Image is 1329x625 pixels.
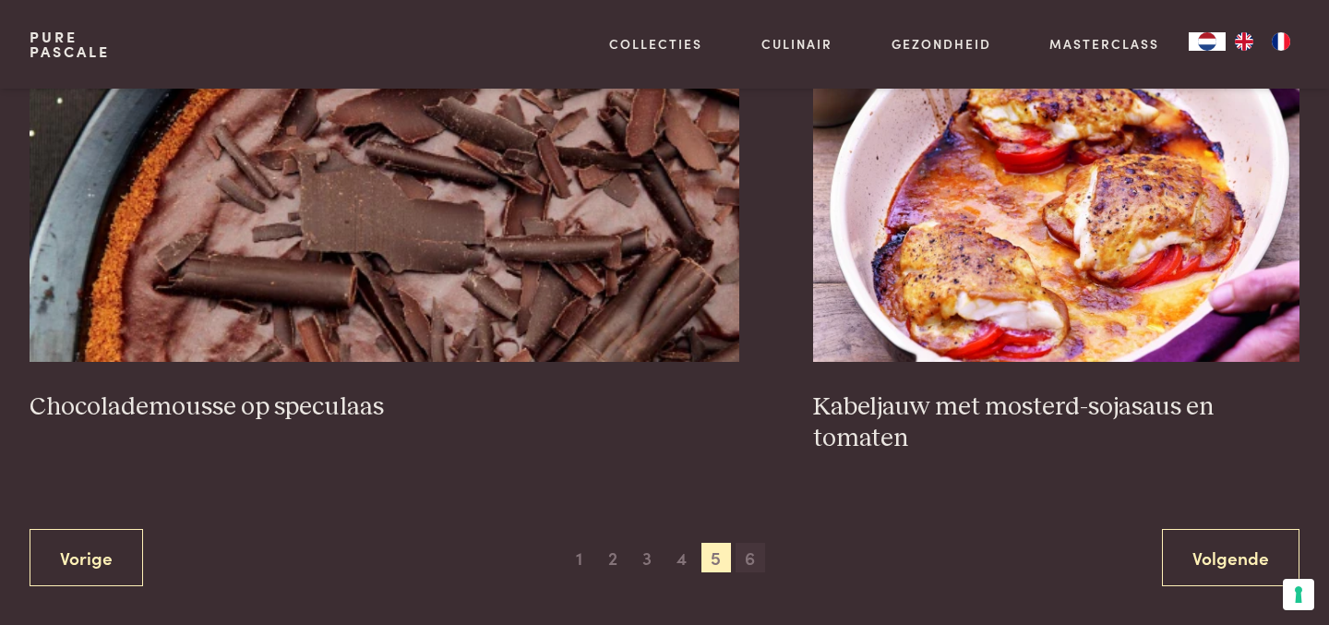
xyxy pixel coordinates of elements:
[632,543,662,572] span: 3
[609,34,702,54] a: Collecties
[30,391,740,424] h3: Chocolademousse op speculaas
[813,391,1299,455] h3: Kabeljauw met mosterd-sojasaus en tomaten
[1263,32,1299,51] a: FR
[1162,529,1299,587] a: Volgende
[1189,32,1226,51] a: NL
[564,543,593,572] span: 1
[598,543,628,572] span: 2
[1049,34,1159,54] a: Masterclass
[701,543,731,572] span: 5
[736,543,765,572] span: 6
[667,543,697,572] span: 4
[892,34,991,54] a: Gezondheid
[761,34,832,54] a: Culinair
[30,529,143,587] a: Vorige
[1189,32,1226,51] div: Language
[1226,32,1263,51] a: EN
[30,30,110,59] a: PurePascale
[1189,32,1299,51] aside: Language selected: Nederlands
[1283,579,1314,610] button: Uw voorkeuren voor toestemming voor trackingtechnologieën
[1226,32,1299,51] ul: Language list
